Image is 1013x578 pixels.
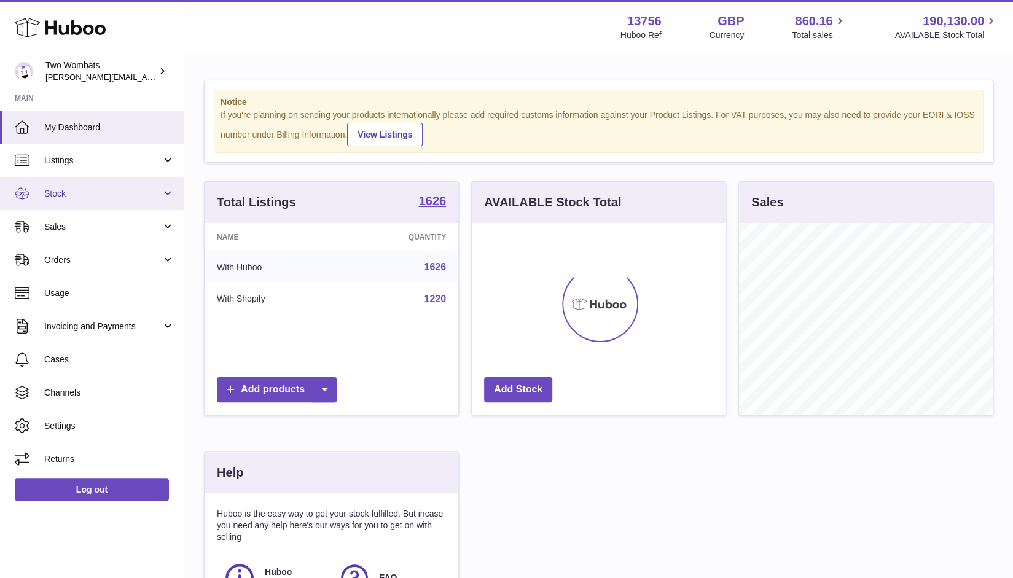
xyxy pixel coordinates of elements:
[424,294,446,304] a: 1220
[792,29,847,41] span: Total sales
[751,194,783,211] h3: Sales
[342,223,458,251] th: Quantity
[44,453,174,465] span: Returns
[894,29,998,41] span: AVAILABLE Stock Total
[205,283,342,315] td: With Shopify
[44,354,174,365] span: Cases
[217,194,296,211] h3: Total Listings
[424,262,446,272] a: 1626
[205,223,342,251] th: Name
[419,195,447,207] strong: 1626
[44,221,162,233] span: Sales
[15,478,169,501] a: Log out
[205,251,342,283] td: With Huboo
[923,13,984,29] span: 190,130.00
[44,155,162,166] span: Listings
[484,194,621,211] h3: AVAILABLE Stock Total
[217,508,446,543] p: Huboo is the easy way to get your stock fulfilled. But incase you need any help here's our ways f...
[419,195,447,209] a: 1626
[44,122,174,133] span: My Dashboard
[44,387,174,399] span: Channels
[792,13,847,41] a: 860.16 Total sales
[44,420,174,432] span: Settings
[44,321,162,332] span: Invoicing and Payments
[44,254,162,266] span: Orders
[347,123,423,146] a: View Listings
[795,13,832,29] span: 860.16
[484,377,552,402] a: Add Stock
[15,62,33,80] img: adam.randall@twowombats.com
[894,13,998,41] a: 190,130.00 AVAILABLE Stock Total
[710,29,745,41] div: Currency
[221,96,977,108] strong: Notice
[217,377,337,402] a: Add products
[217,464,243,481] h3: Help
[620,29,662,41] div: Huboo Ref
[44,287,174,299] span: Usage
[45,72,312,82] span: [PERSON_NAME][EMAIL_ADDRESS][PERSON_NAME][DOMAIN_NAME]
[221,109,977,146] div: If you're planning on sending your products internationally please add required customs informati...
[44,188,162,200] span: Stock
[627,13,662,29] strong: 13756
[718,13,744,29] strong: GBP
[45,60,156,83] div: Two Wombats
